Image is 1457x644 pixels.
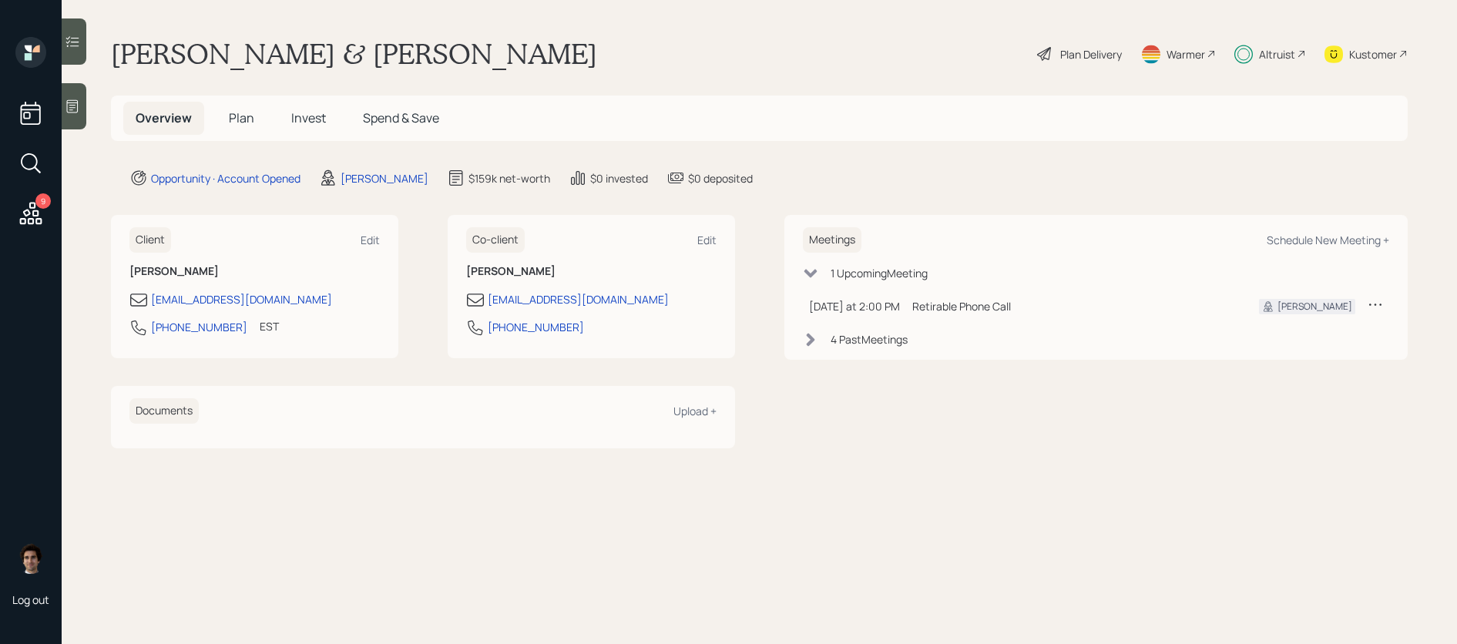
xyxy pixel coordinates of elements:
span: Overview [136,109,192,126]
div: EST [260,318,279,334]
div: Schedule New Meeting + [1267,233,1389,247]
div: [PHONE_NUMBER] [488,319,584,335]
h6: Client [129,227,171,253]
span: Invest [291,109,326,126]
div: Opportunity · Account Opened [151,170,300,186]
div: [PERSON_NAME] [341,170,428,186]
div: Upload + [673,404,717,418]
div: 4 Past Meeting s [831,331,908,347]
div: $0 deposited [688,170,753,186]
h6: Meetings [803,227,861,253]
div: Altruist [1259,46,1295,62]
div: 9 [35,193,51,209]
h6: [PERSON_NAME] [466,265,717,278]
div: Edit [361,233,380,247]
div: Warmer [1167,46,1205,62]
span: Spend & Save [363,109,439,126]
div: $159k net-worth [468,170,550,186]
div: $0 invested [590,170,648,186]
div: [PHONE_NUMBER] [151,319,247,335]
div: [EMAIL_ADDRESS][DOMAIN_NAME] [488,291,669,307]
h6: Co-client [466,227,525,253]
div: Log out [12,592,49,607]
div: [EMAIL_ADDRESS][DOMAIN_NAME] [151,291,332,307]
h1: [PERSON_NAME] & [PERSON_NAME] [111,37,597,71]
div: Kustomer [1349,46,1397,62]
div: Edit [697,233,717,247]
div: Plan Delivery [1060,46,1122,62]
div: [DATE] at 2:00 PM [809,298,900,314]
h6: Documents [129,398,199,424]
div: Retirable Phone Call [912,298,1235,314]
h6: [PERSON_NAME] [129,265,380,278]
img: harrison-schaefer-headshot-2.png [15,543,46,574]
div: 1 Upcoming Meeting [831,265,928,281]
div: [PERSON_NAME] [1277,300,1352,314]
span: Plan [229,109,254,126]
